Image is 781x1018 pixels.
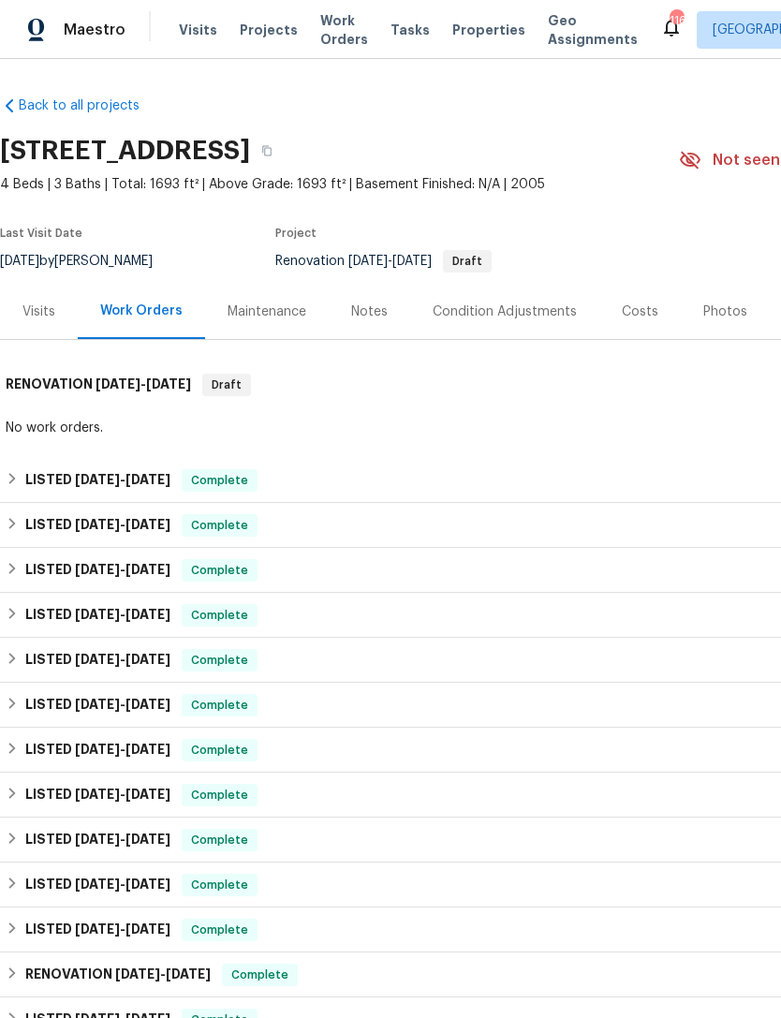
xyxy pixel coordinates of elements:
span: Geo Assignments [548,11,638,49]
span: Renovation [275,255,492,268]
span: - [75,878,170,891]
span: - [75,563,170,576]
span: Project [275,228,317,239]
span: [DATE] [75,563,120,576]
div: Work Orders [100,302,183,320]
span: - [75,922,170,936]
span: Work Orders [320,11,368,49]
span: Complete [184,696,256,715]
span: [DATE] [75,922,120,936]
span: - [75,698,170,711]
span: Complete [184,516,256,535]
span: [DATE] [125,833,170,846]
span: - [75,518,170,531]
span: [DATE] [125,653,170,666]
div: Notes [351,302,388,321]
span: - [96,377,191,391]
span: Complete [184,561,256,580]
span: [DATE] [125,743,170,756]
span: [DATE] [125,788,170,801]
button: Copy Address [250,134,284,168]
span: [DATE] [125,473,170,486]
span: [DATE] [166,967,211,981]
span: Complete [184,786,256,804]
span: [DATE] [348,255,388,268]
span: Projects [240,21,298,39]
span: Draft [445,256,490,267]
span: [DATE] [75,698,120,711]
div: Photos [703,302,747,321]
span: - [75,608,170,621]
h6: LISTED [25,784,170,806]
h6: LISTED [25,469,170,492]
span: Tasks [390,23,430,37]
span: [DATE] [125,922,170,936]
span: Complete [184,876,256,894]
h6: LISTED [25,604,170,627]
span: - [115,967,211,981]
h6: RENOVATION [25,964,211,986]
span: [DATE] [125,518,170,531]
span: Properties [452,21,525,39]
span: [DATE] [75,878,120,891]
span: Complete [184,651,256,670]
span: [DATE] [75,743,120,756]
h6: LISTED [25,514,170,537]
span: Complete [184,921,256,939]
span: - [75,473,170,486]
span: [DATE] [96,377,140,391]
span: - [75,788,170,801]
span: [DATE] [125,698,170,711]
span: [DATE] [392,255,432,268]
span: Complete [224,966,296,984]
span: [DATE] [125,878,170,891]
span: [DATE] [75,833,120,846]
span: Complete [184,471,256,490]
div: Maintenance [228,302,306,321]
span: [DATE] [115,967,160,981]
div: 116 [670,11,683,30]
span: - [75,743,170,756]
span: Draft [204,376,249,394]
div: Condition Adjustments [433,302,577,321]
span: [DATE] [75,518,120,531]
h6: RENOVATION [6,374,191,396]
span: Maestro [64,21,125,39]
span: - [75,653,170,666]
span: [DATE] [75,608,120,621]
span: Complete [184,741,256,760]
span: Complete [184,606,256,625]
span: [DATE] [125,563,170,576]
h6: LISTED [25,874,170,896]
h6: LISTED [25,739,170,761]
h6: LISTED [25,829,170,851]
h6: LISTED [25,559,170,582]
span: - [348,255,432,268]
div: Costs [622,302,658,321]
h6: LISTED [25,919,170,941]
span: [DATE] [75,788,120,801]
h6: LISTED [25,649,170,671]
span: [DATE] [75,473,120,486]
span: [DATE] [75,653,120,666]
span: Complete [184,831,256,849]
div: Visits [22,302,55,321]
span: - [75,833,170,846]
span: Visits [179,21,217,39]
span: [DATE] [146,377,191,391]
h6: LISTED [25,694,170,716]
span: [DATE] [125,608,170,621]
